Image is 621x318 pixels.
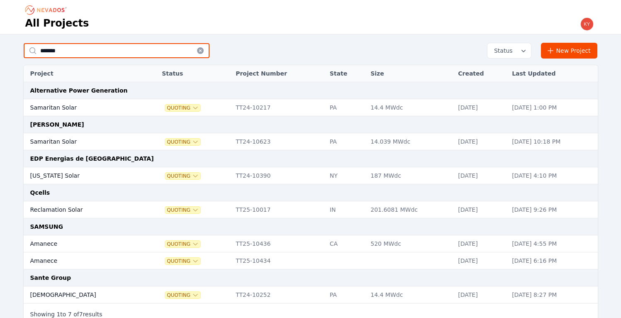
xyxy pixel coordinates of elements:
[508,201,597,218] td: [DATE] 9:26 PM
[366,286,454,303] td: 14.4 MWdc
[165,139,200,145] button: Quoting
[231,286,326,303] td: TT24-10252
[366,99,454,116] td: 14.4 MWdc
[24,167,145,184] td: [US_STATE] Solar
[508,252,597,269] td: [DATE] 6:16 PM
[366,133,454,150] td: 14.039 MWdc
[24,269,598,286] td: Sante Group
[24,167,598,184] tr: [US_STATE] SolarQuotingTT24-10390NY187 MWdc[DATE][DATE] 4:10 PM
[580,17,594,31] img: kyle.macdougall@nevados.solar
[24,252,145,269] td: Amanece
[508,65,597,82] th: Last Updated
[25,17,89,30] h1: All Projects
[158,65,231,82] th: Status
[24,286,145,303] td: [DEMOGRAPHIC_DATA]
[541,43,598,59] a: New Project
[165,241,200,247] button: Quoting
[24,116,598,133] td: [PERSON_NAME]
[24,65,145,82] th: Project
[454,99,508,116] td: [DATE]
[326,133,366,150] td: PA
[454,133,508,150] td: [DATE]
[487,43,531,58] button: Status
[454,286,508,303] td: [DATE]
[165,292,200,298] button: Quoting
[165,173,200,179] button: Quoting
[326,65,366,82] th: State
[24,201,598,218] tr: Reclamation SolarQuotingTT25-10017IN201.6081 MWdc[DATE][DATE] 9:26 PM
[24,235,145,252] td: Amanece
[454,252,508,269] td: [DATE]
[24,286,598,303] tr: [DEMOGRAPHIC_DATA]QuotingTT24-10252PA14.4 MWdc[DATE][DATE] 8:27 PM
[25,3,69,17] nav: Breadcrumb
[508,99,597,116] td: [DATE] 1:00 PM
[366,201,454,218] td: 201.6081 MWdc
[24,150,598,167] td: EDP Energias de [GEOGRAPHIC_DATA]
[454,167,508,184] td: [DATE]
[326,286,366,303] td: PA
[165,258,200,264] button: Quoting
[454,201,508,218] td: [DATE]
[231,65,326,82] th: Project Number
[24,184,598,201] td: Qcells
[366,235,454,252] td: 520 MWdc
[508,235,597,252] td: [DATE] 4:55 PM
[79,311,83,318] span: 7
[24,133,598,150] tr: Samaritan SolarQuotingTT24-10623PA14.039 MWdc[DATE][DATE] 10:18 PM
[24,99,145,116] td: Samaritan Solar
[165,105,200,111] button: Quoting
[24,218,598,235] td: SAMSUNG
[24,252,598,269] tr: AmaneceQuotingTT25-10434[DATE][DATE] 6:16 PM
[366,65,454,82] th: Size
[508,133,597,150] td: [DATE] 10:18 PM
[326,235,366,252] td: CA
[231,167,326,184] td: TT24-10390
[454,235,508,252] td: [DATE]
[231,133,326,150] td: TT24-10623
[24,99,598,116] tr: Samaritan SolarQuotingTT24-10217PA14.4 MWdc[DATE][DATE] 1:00 PM
[491,46,513,55] span: Status
[24,201,145,218] td: Reclamation Solar
[231,252,326,269] td: TT25-10434
[24,235,598,252] tr: AmaneceQuotingTT25-10436CA520 MWdc[DATE][DATE] 4:55 PM
[24,133,145,150] td: Samaritan Solar
[366,167,454,184] td: 187 MWdc
[231,99,326,116] td: TT24-10217
[508,286,597,303] td: [DATE] 8:27 PM
[326,201,366,218] td: IN
[326,99,366,116] td: PA
[508,167,597,184] td: [DATE] 4:10 PM
[24,82,598,99] td: Alternative Power Generation
[68,311,72,318] span: 7
[231,201,326,218] td: TT25-10017
[165,207,200,213] button: Quoting
[454,65,508,82] th: Created
[326,167,366,184] td: NY
[231,235,326,252] td: TT25-10436
[56,311,60,318] span: 1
